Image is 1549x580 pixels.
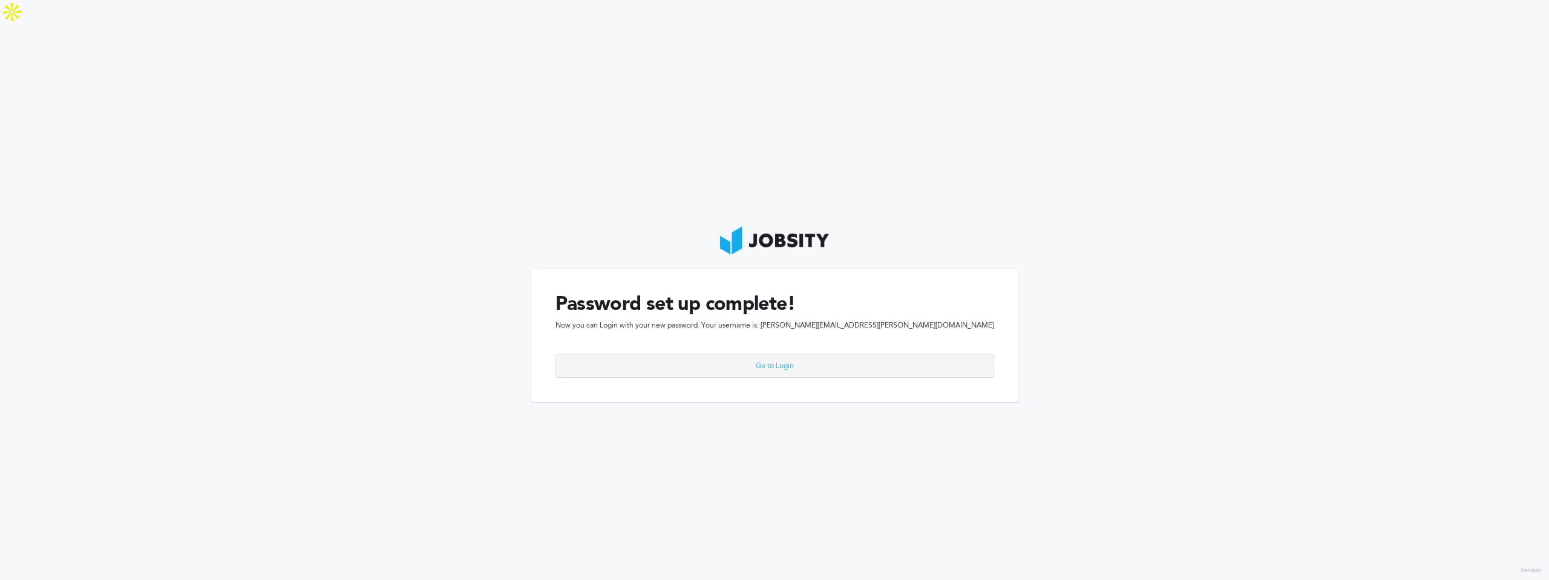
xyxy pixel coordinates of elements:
[555,321,994,330] span: Now you can Login with your new password. Your username is: [PERSON_NAME][EMAIL_ADDRESS][PERSON_N...
[555,354,994,378] button: Go to Login
[556,354,994,378] div: Go to Login
[555,293,994,315] h1: Password set up complete!
[1521,567,1543,575] label: Version:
